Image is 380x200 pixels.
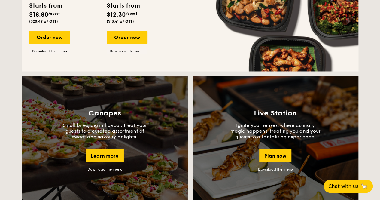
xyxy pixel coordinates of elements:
[29,11,48,18] span: $18.80
[48,11,60,16] span: /guest
[328,183,358,189] span: Chat with us
[87,167,122,171] a: Download the menu
[107,31,147,44] div: Order now
[230,122,321,139] p: Ignite your senses, where culinary magic happens, treating you and your guests to a tantalising e...
[258,167,293,171] a: Download the menu
[126,11,137,16] span: /guest
[107,19,134,23] span: ($13.41 w/ GST)
[254,109,297,117] h3: Live Station
[86,149,124,162] div: Learn more
[107,1,139,10] div: Starts from
[29,31,70,44] div: Order now
[361,183,368,190] span: 🦙
[107,49,147,54] a: Download the menu
[60,122,150,139] p: Small bites, big in flavour. Treat your guests to a curated assortment of sweet and savoury delig...
[29,19,58,23] span: ($20.49 w/ GST)
[88,109,121,117] h3: Canapes
[29,49,70,54] a: Download the menu
[259,149,291,162] div: Plan now
[107,11,126,18] span: $12.30
[324,180,373,193] button: Chat with us🦙
[29,1,62,10] div: Starts from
